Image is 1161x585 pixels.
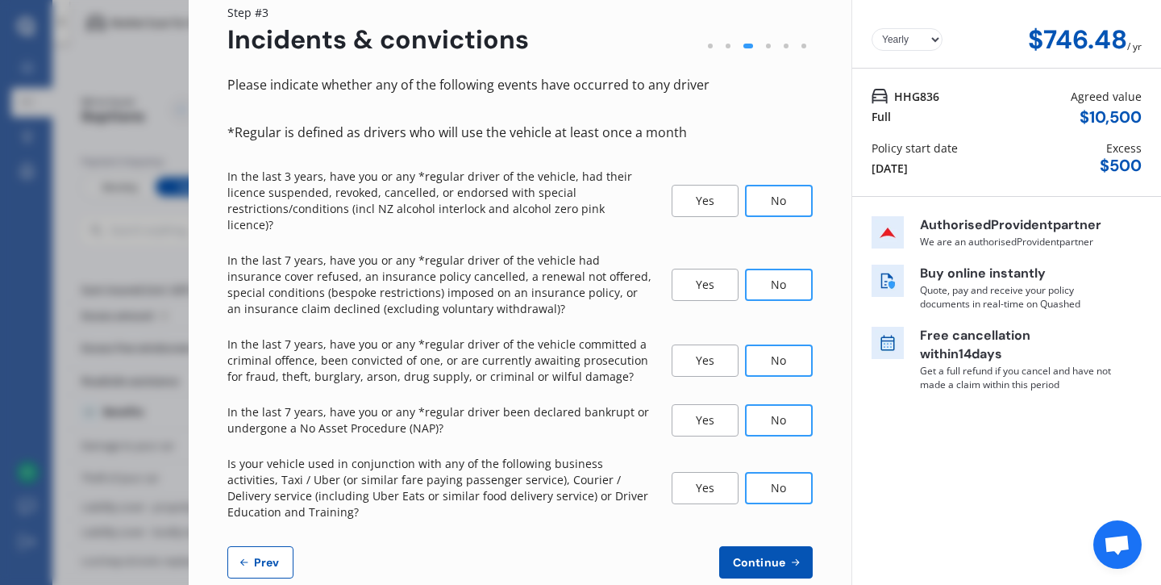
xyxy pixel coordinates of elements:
div: Please indicate whether any of the following events have occurred to any driver [227,74,813,96]
div: Yes [672,404,739,437]
p: Authorised Provident partner [920,216,1113,235]
p: Get a full refund if you cancel and have not made a claim within this period [920,364,1113,391]
div: Yes [672,345,739,377]
p: We are an authorised Provident partner [920,235,1113,249]
div: No [745,404,813,437]
div: Incidents & convictions [227,25,529,55]
button: Prev [227,546,293,579]
img: buy online icon [872,265,904,297]
div: Full [872,108,891,125]
div: Excess [1106,140,1142,157]
img: free cancel icon [872,327,904,359]
p: Quote, pay and receive your policy documents in real-time on Quashed [920,283,1113,311]
div: No [745,269,813,301]
span: Continue [730,556,789,569]
div: Yes [672,472,739,504]
p: Is your vehicle used in conjunction with any of the following business activities, Taxi / Uber (o... [227,456,652,520]
div: $ 500 [1100,157,1142,175]
p: In the last 7 years, have you or any *regular driver of the vehicle had insurance cover refused, ... [227,253,652,317]
div: Yes [672,269,739,301]
div: Yes [672,185,739,217]
span: Prev [251,556,283,569]
p: Buy online instantly [920,265,1113,283]
img: insurer icon [872,216,904,249]
div: $746.48 [1028,25,1127,55]
div: Agreed value [1071,88,1142,105]
div: [DATE] [872,160,908,177]
p: Free cancellation within 14 days [920,327,1113,364]
div: / yr [1127,25,1142,55]
div: $ 10,500 [1080,108,1142,127]
div: Step # 3 [227,4,529,21]
div: *Regular is defined as drivers who will use the vehicle at least once a month [227,122,813,144]
span: HHG836 [894,88,939,105]
div: No [745,472,813,504]
p: In the last 3 years, have you or any *regular driver of the vehicle, had their licence suspended,... [227,169,652,233]
div: No [745,185,813,217]
p: In the last 7 years, have you or any *regular driver of the vehicle committed a criminal offence,... [227,336,652,385]
p: In the last 7 years, have you or any *regular driver been declared bankrupt or undergone a No Ass... [227,404,652,437]
button: Continue [719,546,813,579]
div: No [745,345,813,377]
div: Policy start date [872,140,958,157]
div: Open chat [1093,520,1142,569]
